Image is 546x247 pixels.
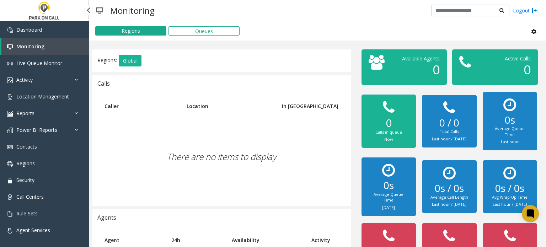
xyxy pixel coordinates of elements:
[271,97,344,115] th: In [GEOGRAPHIC_DATA]
[7,44,13,50] img: 'icon'
[369,117,409,129] h2: 0
[429,117,469,129] h2: 0 / 0
[429,182,469,194] h2: 0s / 0s
[99,115,344,199] div: There are no items to display
[7,111,13,117] img: 'icon'
[16,110,34,117] span: Reports
[16,43,44,50] span: Monitoring
[7,77,13,83] img: 'icon'
[16,210,38,217] span: Rule Sets
[97,57,117,63] span: Regions:
[432,202,466,207] small: Last hour / [DATE]
[97,213,116,222] div: Agents
[490,114,530,126] h2: 0s
[99,97,181,115] th: Caller
[16,26,42,33] span: Dashboard
[433,61,440,78] span: 0
[96,2,103,19] img: pageIcon
[107,2,158,19] h3: Monitoring
[16,160,35,167] span: Regions
[382,205,395,210] small: [DATE]
[16,127,57,133] span: Power BI Reports
[7,27,13,33] img: 'icon'
[1,38,89,55] a: Monitoring
[513,7,537,14] a: Logout
[501,139,519,144] small: Last hour
[16,143,37,150] span: Contacts
[384,136,393,142] small: Now
[16,93,69,100] span: Location Management
[16,193,44,200] span: Call Centers
[7,61,13,66] img: 'icon'
[7,178,13,183] img: 'icon'
[369,129,409,135] div: Calls in queue
[7,228,13,233] img: 'icon'
[97,79,110,88] div: Calls
[524,61,531,78] span: 0
[490,182,530,194] h2: 0s / 0s
[16,177,34,183] span: Security
[402,55,440,62] span: Available Agents
[429,129,469,135] div: Total Calls
[7,128,13,133] img: 'icon'
[493,202,527,207] small: Last hour / [DATE]
[369,192,409,203] div: Average Queue Time
[168,26,240,36] button: Queues
[119,55,141,67] button: Global
[505,55,531,62] span: Active Calls
[490,194,530,200] div: Avg Wrap-Up Time
[16,60,62,66] span: Live Queue Monitor
[7,194,13,200] img: 'icon'
[181,97,271,115] th: Location
[95,26,166,36] button: Regions
[7,94,13,100] img: 'icon'
[16,76,33,83] span: Activity
[16,227,50,233] span: Agent Services
[7,144,13,150] img: 'icon'
[531,7,537,14] img: logout
[490,126,530,138] div: Average Queue Time
[429,194,469,200] div: Average Call Length
[369,179,409,192] h2: 0s
[432,136,466,141] small: Last hour / [DATE]
[7,161,13,167] img: 'icon'
[7,211,13,217] img: 'icon'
